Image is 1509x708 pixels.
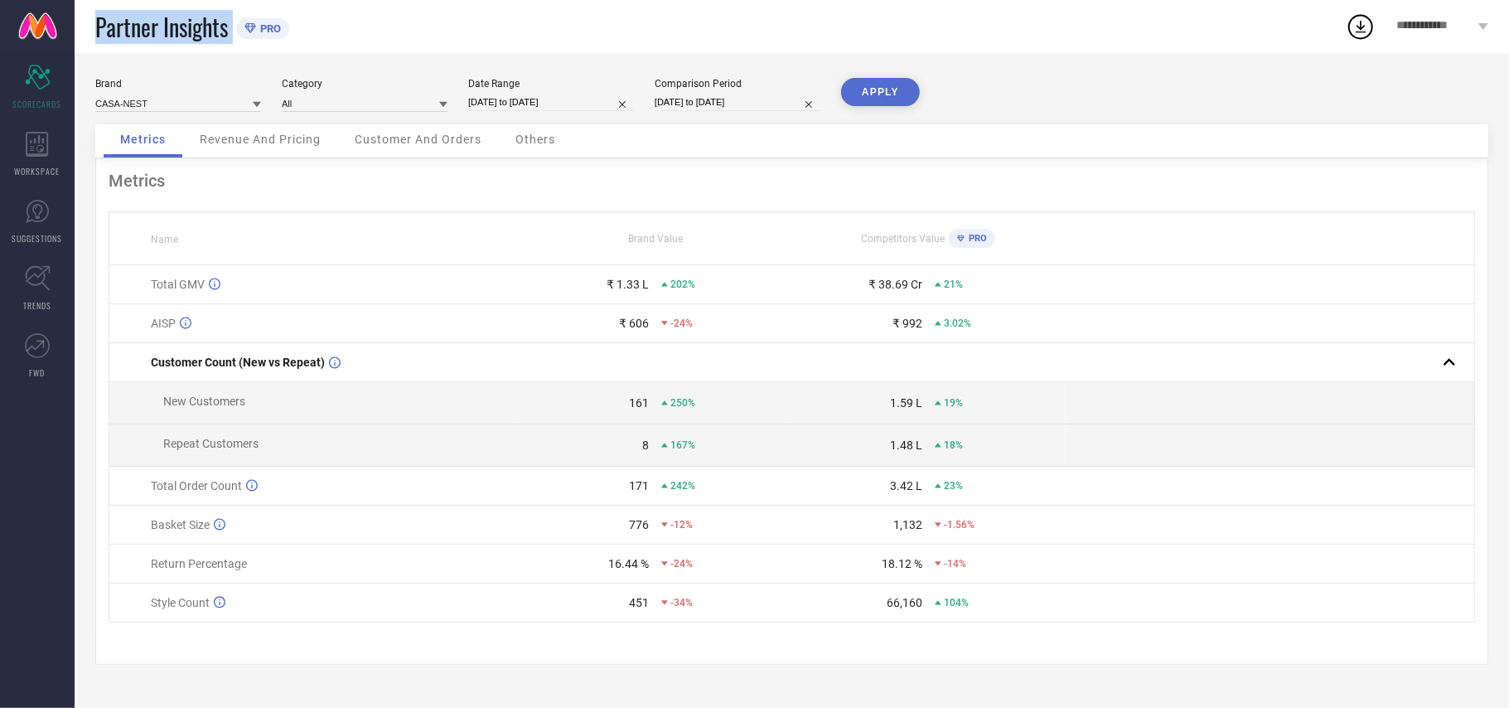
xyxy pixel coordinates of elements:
span: Brand Value [628,233,683,245]
span: -12% [670,519,693,531]
span: -1.56% [944,519,975,531]
span: Name [151,234,178,245]
span: SCORECARDS [13,98,62,110]
span: AISP [151,317,176,330]
span: PRO [965,233,987,244]
span: PRO [256,22,281,35]
div: 161 [629,396,649,410]
div: Open download list [1346,12,1376,41]
span: Revenue And Pricing [200,133,321,146]
span: Competitors Value [861,233,945,245]
input: Select comparison period [655,94,820,111]
div: Metrics [109,171,1475,191]
div: 18.12 % [882,557,922,570]
span: 250% [670,397,695,409]
span: Style Count [151,596,210,609]
div: 66,160 [887,596,922,609]
div: 8 [642,439,649,452]
span: Metrics [120,133,166,146]
span: WORKSPACE [15,165,60,177]
div: Brand [95,78,261,90]
span: Total Order Count [151,479,242,492]
span: 3.02% [944,318,971,329]
div: 1,132 [893,518,922,531]
span: 202% [670,279,695,290]
span: -14% [944,558,966,570]
span: Customer Count (New vs Repeat) [151,356,325,369]
div: 451 [629,596,649,609]
span: Total GMV [151,278,205,291]
span: Basket Size [151,518,210,531]
div: 171 [629,479,649,492]
span: 23% [944,480,963,492]
div: ₹ 38.69 Cr [868,278,922,291]
span: 167% [670,439,695,451]
span: TRENDS [23,299,51,312]
span: New Customers [163,395,245,408]
span: FWD [30,366,46,379]
span: 104% [944,597,969,609]
div: 776 [629,518,649,531]
span: Repeat Customers [163,437,259,450]
div: 1.59 L [890,396,922,410]
span: -24% [670,318,693,329]
span: 18% [944,439,963,451]
span: 19% [944,397,963,409]
span: 242% [670,480,695,492]
span: Return Percentage [151,557,247,570]
button: APPLY [841,78,920,106]
span: -24% [670,558,693,570]
div: ₹ 1.33 L [607,278,649,291]
span: Customer And Orders [355,133,481,146]
span: -34% [670,597,693,609]
span: 21% [944,279,963,290]
div: Category [282,78,447,90]
div: 1.48 L [890,439,922,452]
div: ₹ 992 [892,317,922,330]
div: ₹ 606 [619,317,649,330]
div: 16.44 % [608,557,649,570]
span: Partner Insights [95,10,228,44]
div: Comparison Period [655,78,820,90]
div: 3.42 L [890,479,922,492]
span: Others [515,133,555,146]
input: Select date range [468,94,634,111]
div: Date Range [468,78,634,90]
span: SUGGESTIONS [12,232,63,245]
